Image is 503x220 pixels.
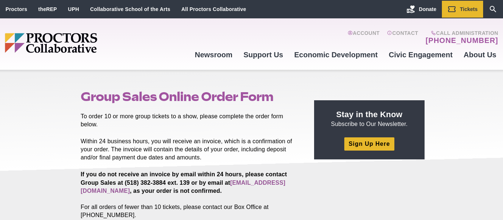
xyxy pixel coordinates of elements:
span: Donate [419,6,436,12]
p: For all orders of fewer than 10 tickets, please contact our Box Office at [PHONE_NUMBER]. [81,170,297,219]
strong: Stay in the Know [336,110,402,119]
a: Contact [387,30,418,45]
a: theREP [38,6,57,12]
a: Economic Development [289,45,383,65]
a: Civic Engagement [383,45,458,65]
span: Tickets [460,6,478,12]
a: All Proctors Collaborative [181,6,246,12]
a: About Us [458,45,502,65]
strong: If you do not receive an invoice by email within 24 hours, please contact Group Sales at (518) 38... [81,171,287,194]
p: To order 10 or more group tickets to a show, please complete the order form below. [81,112,297,129]
a: Support Us [238,45,289,65]
a: Donate [401,1,442,18]
a: Search [483,1,503,18]
a: UPH [68,6,79,12]
h1: Group Sales Online Order Form [81,90,297,104]
a: Proctors [6,6,27,12]
a: Tickets [442,1,483,18]
a: Sign Up Here [344,137,394,150]
a: Collaborative School of the Arts [90,6,170,12]
a: Account [348,30,380,45]
a: Newsroom [189,45,238,65]
p: Subscribe to Our Newsletter. [323,109,416,128]
span: Call Administration [423,30,498,36]
p: Within 24 business hours, you will receive an invoice, which is a confirmation of your order. The... [81,137,297,162]
a: [PHONE_NUMBER] [426,36,498,45]
img: Proctors logo [5,33,154,53]
a: [EMAIL_ADDRESS][DOMAIN_NAME] [81,180,285,194]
